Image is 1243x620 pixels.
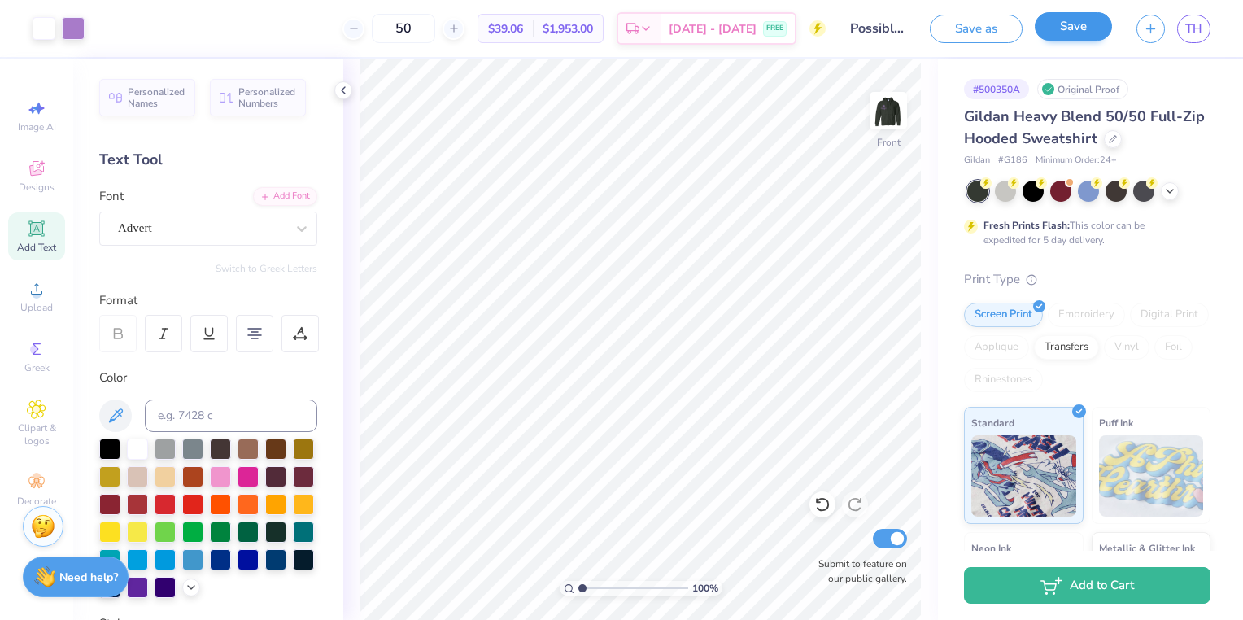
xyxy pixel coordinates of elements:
div: Vinyl [1104,335,1149,360]
span: [DATE] - [DATE] [669,20,757,37]
button: Save as [930,15,1023,43]
span: Decorate [17,495,56,508]
button: Switch to Greek Letters [216,262,317,275]
span: Neon Ink [971,539,1011,557]
div: Format [99,291,319,310]
div: Add Font [253,187,317,206]
span: Image AI [18,120,56,133]
div: Text Tool [99,149,317,171]
input: e.g. 7428 c [145,400,317,432]
div: Applique [964,335,1029,360]
div: This color can be expedited for 5 day delivery. [983,218,1184,247]
div: Front [877,135,901,150]
div: Embroidery [1048,303,1125,327]
span: Greek [24,361,50,374]
img: Front [872,94,905,127]
span: Metallic & Glitter Ink [1099,539,1195,557]
div: Original Proof [1037,79,1128,99]
span: Designs [19,181,55,194]
strong: Need help? [59,570,118,585]
label: Submit to feature on our public gallery. [809,557,907,586]
span: $1,953.00 [543,20,593,37]
span: Puff Ink [1099,414,1133,431]
div: Rhinestones [964,368,1043,392]
span: Clipart & logos [8,421,65,448]
span: Personalized Numbers [238,86,296,109]
div: Color [99,369,317,387]
img: Standard [971,435,1076,517]
span: Upload [20,301,53,314]
img: Puff Ink [1099,435,1204,517]
span: TH [1185,20,1202,38]
div: Screen Print [964,303,1043,327]
span: FREE [766,23,783,34]
span: 100 % [692,581,718,596]
span: # G186 [998,154,1027,168]
span: Minimum Order: 24 + [1036,154,1117,168]
strong: Fresh Prints Flash: [983,219,1070,232]
span: $39.06 [488,20,523,37]
span: Gildan [964,154,990,168]
span: Add Text [17,241,56,254]
div: Transfers [1034,335,1099,360]
label: Font [99,187,124,206]
div: Digital Print [1130,303,1209,327]
div: Foil [1154,335,1193,360]
button: Add to Cart [964,567,1210,604]
div: # 500350A [964,79,1029,99]
span: Gildan Heavy Blend 50/50 Full-Zip Hooded Sweatshirt [964,107,1205,148]
a: TH [1177,15,1210,43]
span: Personalized Names [128,86,185,109]
button: Save [1035,12,1112,41]
div: Print Type [964,270,1210,289]
input: – – [372,14,435,43]
input: Untitled Design [838,12,918,45]
span: Standard [971,414,1014,431]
